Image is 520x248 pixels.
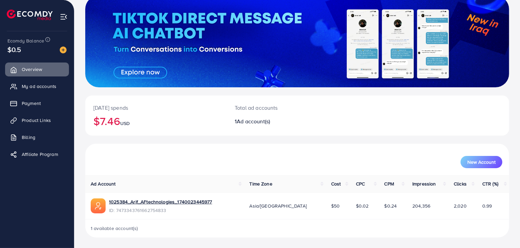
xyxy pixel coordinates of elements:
span: $0.24 [384,202,397,209]
span: Clicks [454,180,467,187]
span: My ad accounts [22,83,56,90]
img: logo [7,10,53,20]
img: ic-ads-acc.e4c84228.svg [91,198,106,213]
span: USD [120,120,130,127]
span: Affiliate Program [22,151,58,158]
span: ID: 7473343761662754833 [109,207,212,214]
a: My ad accounts [5,79,69,93]
span: Billing [22,134,35,141]
img: menu [60,13,68,21]
span: Payment [22,100,41,107]
p: [DATE] spends [93,104,218,112]
span: Asia/[GEOGRAPHIC_DATA] [249,202,307,209]
span: Overview [22,66,42,73]
h2: 1 [235,118,324,125]
span: Ecomdy Balance [7,37,44,44]
a: Overview [5,63,69,76]
p: Total ad accounts [235,104,324,112]
span: 204,356 [412,202,430,209]
a: 1025384_Arif_AFtechnologies_1740023445977 [109,198,212,205]
span: Time Zone [249,180,272,187]
img: image [60,47,67,53]
span: 2,020 [454,202,467,209]
span: $0.02 [356,202,369,209]
span: $0.5 [7,45,21,54]
span: Ad account(s) [237,118,270,125]
span: CPC [356,180,365,187]
a: Payment [5,96,69,110]
span: $50 [331,202,340,209]
span: Impression [412,180,436,187]
span: 0.99 [482,202,492,209]
span: Ad Account [91,180,116,187]
a: Billing [5,130,69,144]
h2: $7.46 [93,114,218,127]
a: Affiliate Program [5,147,69,161]
span: CPM [384,180,394,187]
span: 1 available account(s) [91,225,138,232]
span: CTR (%) [482,180,498,187]
button: New Account [461,156,502,168]
span: New Account [467,160,496,164]
span: Cost [331,180,341,187]
span: Product Links [22,117,51,124]
a: Product Links [5,113,69,127]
